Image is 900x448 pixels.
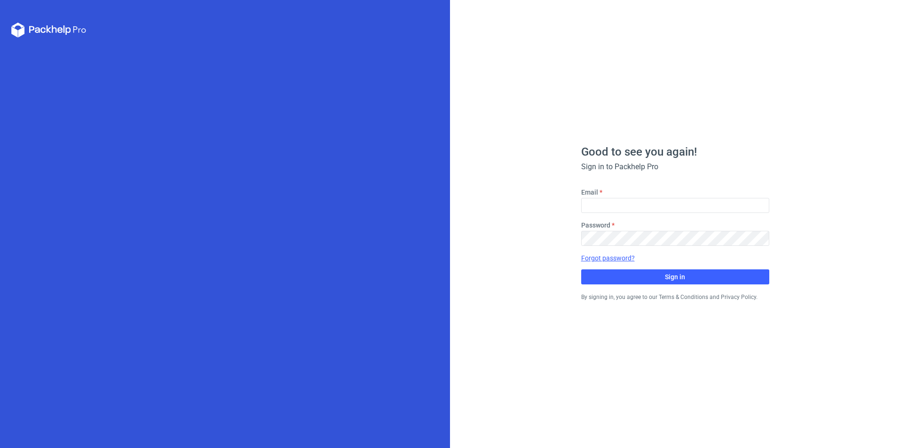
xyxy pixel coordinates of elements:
label: Password [581,220,610,230]
label: Email [581,188,598,197]
h1: Good to see you again! [581,146,769,157]
div: Sign in to Packhelp Pro [581,161,769,173]
small: By signing in, you agree to our Terms & Conditions and Privacy Policy. [581,294,758,300]
a: Forgot password? [581,253,635,263]
button: Sign in [581,269,769,284]
span: Sign in [665,274,685,280]
svg: Packhelp Pro [11,23,87,38]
